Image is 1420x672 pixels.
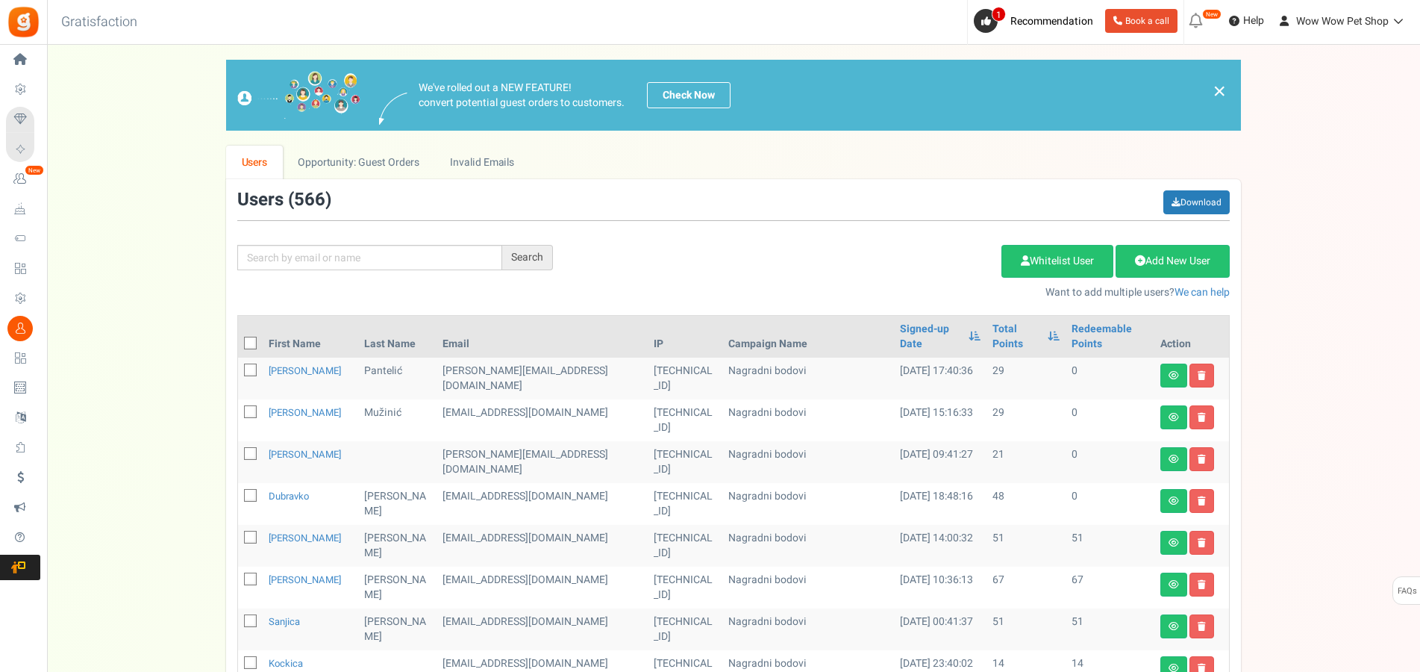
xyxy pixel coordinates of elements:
[648,316,722,358] th: IP
[986,399,1066,441] td: 29
[648,483,722,525] td: [TECHNICAL_ID]
[435,146,530,179] a: Invalid Emails
[647,82,731,108] a: Check Now
[900,322,961,352] a: Signed-up Date
[1198,371,1206,380] i: Delete user
[1198,455,1206,464] i: Delete user
[1198,538,1206,547] i: Delete user
[1169,455,1179,464] i: View details
[1198,497,1206,505] i: Delete user
[269,447,341,461] a: [PERSON_NAME]
[986,483,1066,525] td: 48
[1397,577,1417,606] span: FAQs
[1239,13,1264,28] span: Help
[986,358,1066,399] td: 29
[502,245,553,270] div: Search
[1169,371,1179,380] i: View details
[437,441,648,483] td: [PERSON_NAME][EMAIL_ADDRESS][DOMAIN_NAME]
[648,358,722,399] td: [TECHNICAL_ID]
[722,399,894,441] td: Nagradni bodovi
[226,146,283,179] a: Users
[1296,13,1389,29] span: Wow Wow Pet Shop
[1066,399,1154,441] td: 0
[894,441,986,483] td: [DATE] 09:41:27
[358,399,437,441] td: Mužinić
[358,609,437,650] td: [PERSON_NAME]
[437,316,648,358] th: Email
[437,567,648,609] td: [EMAIL_ADDRESS][DOMAIN_NAME]
[1066,441,1154,483] td: 0
[722,609,894,650] td: Nagradni bodovi
[269,489,309,503] a: Dubravko
[283,146,434,179] a: Opportunity: Guest Orders
[1163,190,1230,214] a: Download
[437,525,648,567] td: [EMAIL_ADDRESS][DOMAIN_NAME]
[1169,538,1179,547] i: View details
[269,531,341,545] a: [PERSON_NAME]
[7,5,40,39] img: Gratisfaction
[237,245,502,270] input: Search by email or name
[358,483,437,525] td: [PERSON_NAME]
[722,525,894,567] td: Nagradni bodovi
[1001,245,1113,278] a: Whitelist User
[1066,358,1154,399] td: 0
[437,358,648,399] td: customer
[722,316,894,358] th: Campaign Name
[1213,82,1226,100] a: ×
[894,567,986,609] td: [DATE] 10:36:13
[986,441,1066,483] td: 21
[1154,316,1229,358] th: Action
[6,167,40,192] a: New
[648,399,722,441] td: [TECHNICAL_ID]
[45,7,154,37] h3: Gratisfaction
[269,364,341,378] a: [PERSON_NAME]
[722,358,894,399] td: Nagradni bodovi
[25,165,44,175] em: New
[575,285,1230,300] p: Want to add multiple users?
[1169,497,1179,505] i: View details
[648,441,722,483] td: [TECHNICAL_ID]
[648,567,722,609] td: [TECHNICAL_ID]
[894,399,986,441] td: [DATE] 15:16:33
[986,567,1066,609] td: 67
[986,609,1066,650] td: 51
[237,190,331,210] h3: Users ( )
[1198,622,1206,631] i: Delete user
[419,81,625,111] p: We've rolled out a NEW FEATURE! convert potential guest orders to customers.
[1066,483,1154,525] td: 0
[358,525,437,567] td: [PERSON_NAME]
[1066,609,1154,650] td: 51
[269,405,341,420] a: [PERSON_NAME]
[1198,580,1206,589] i: Delete user
[1175,284,1230,300] a: We can help
[1169,580,1179,589] i: View details
[986,525,1066,567] td: 51
[1066,525,1154,567] td: 51
[358,316,437,358] th: Last Name
[1198,413,1206,422] i: Delete user
[237,71,360,119] img: images
[1169,413,1179,422] i: View details
[722,483,894,525] td: Nagradni bodovi
[437,483,648,525] td: [EMAIL_ADDRESS][DOMAIN_NAME]
[1072,322,1148,352] a: Redeemable Points
[894,525,986,567] td: [DATE] 14:00:32
[437,399,648,441] td: [EMAIL_ADDRESS][DOMAIN_NAME]
[722,567,894,609] td: Nagradni bodovi
[1105,9,1177,33] a: Book a call
[1066,567,1154,609] td: 67
[269,656,303,671] a: kockica
[992,322,1040,352] a: Total Points
[722,441,894,483] td: Nagradni bodovi
[1202,9,1222,19] em: New
[358,358,437,399] td: Pantelić
[437,609,648,650] td: customer
[992,7,1006,22] span: 1
[648,525,722,567] td: [TECHNICAL_ID]
[269,615,300,629] a: Sanjica
[263,316,358,358] th: First Name
[379,93,407,125] img: images
[1116,245,1230,278] a: Add New User
[1169,622,1179,631] i: View details
[648,609,722,650] td: [TECHNICAL_ID]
